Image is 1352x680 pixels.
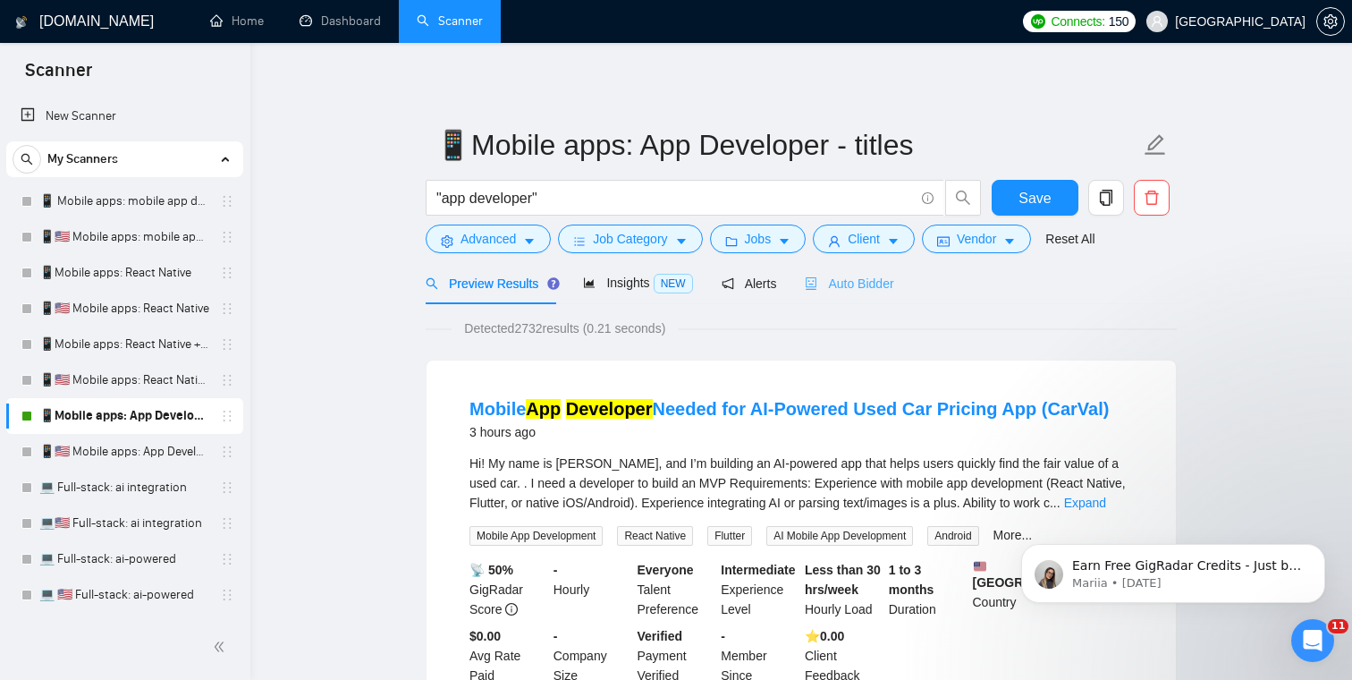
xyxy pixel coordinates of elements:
[220,230,234,244] span: holder
[1144,133,1167,157] span: edit
[39,327,209,362] a: 📱Mobile apps: React Native + AI integration
[39,434,209,470] a: 📱🇺🇸 Mobile apps: App Developer - titles
[6,98,243,134] li: New Scanner
[47,141,118,177] span: My Scanners
[466,560,550,619] div: GigRadar Score
[1089,190,1123,206] span: copy
[766,526,913,546] span: AI Mobile App Development
[717,560,801,619] div: Experience Level
[426,277,438,290] span: search
[1291,619,1334,662] iframe: Intercom live chat
[1316,14,1345,29] a: setting
[721,563,795,577] b: Intermediate
[220,552,234,566] span: holder
[11,57,106,95] span: Scanner
[654,274,693,293] span: NEW
[469,456,1126,510] span: Hi! My name is [PERSON_NAME], and I’m building an AI-powered app that helps users quickly find th...
[220,516,234,531] span: holder
[1051,12,1104,31] span: Connects:
[558,225,702,253] button: barsJob Categorycaret-down
[848,229,880,249] span: Client
[638,563,694,577] b: Everyone
[721,629,725,643] b: -
[1050,496,1060,510] span: ...
[725,234,738,248] span: folder
[801,560,885,619] div: Hourly Load
[469,454,1133,513] div: Hi! My name is Andrea, and I’m building an AI-powered app that helps users quickly find the fair ...
[39,470,209,506] a: 💻 Full-stack: ai integration
[593,229,667,249] span: Job Category
[566,399,653,419] mark: Developer
[573,234,586,248] span: bars
[469,629,501,643] b: $0.00
[210,13,264,29] a: homeHome
[1109,12,1128,31] span: 150
[1134,180,1170,216] button: delete
[992,180,1078,216] button: Save
[617,526,693,546] span: React Native
[469,421,1109,443] div: 3 hours ago
[927,526,978,546] span: Android
[39,219,209,255] a: 📱🇺🇸 Mobile apps: mobile app developer
[634,560,718,619] div: Talent Preference
[1031,14,1045,29] img: upwork-logo.png
[15,8,28,37] img: logo
[39,577,209,613] a: 💻 🇺🇸 Full-stack: ai-powered
[1317,14,1344,29] span: setting
[436,187,914,209] input: Search Freelance Jobs...
[974,560,986,573] img: 🇺🇸
[220,302,234,316] span: holder
[778,234,790,248] span: caret-down
[707,526,752,546] span: Flutter
[300,13,381,29] a: dashboardDashboard
[828,234,841,248] span: user
[469,399,1109,419] a: MobileApp DeveloperNeeded for AI-Powered Used Car Pricing App (CarVal)
[1316,7,1345,36] button: setting
[885,560,969,619] div: Duration
[435,123,1140,167] input: Scanner name...
[1018,187,1051,209] span: Save
[1328,619,1348,633] span: 11
[922,192,934,204] span: info-circle
[13,145,41,174] button: search
[39,291,209,327] a: 📱🇺🇸 Mobile apps: React Native
[220,445,234,459] span: holder
[417,13,483,29] a: searchScanner
[39,362,209,398] a: 📱🇺🇸 Mobile apps: React Native + AI integration
[957,229,996,249] span: Vendor
[220,409,234,423] span: holder
[39,613,209,649] a: 💻 Full-stack: ai mvp development
[805,277,817,290] span: robot
[213,638,231,656] span: double-left
[994,506,1352,632] iframe: Intercom notifications message
[39,506,209,541] a: 💻🇺🇸 Full-stack: ai integration
[545,276,562,292] div: Tooltip anchor
[426,225,551,253] button: settingAdvancedcaret-down
[922,225,1031,253] button: idcardVendorcaret-down
[21,98,229,134] a: New Scanner
[638,629,683,643] b: Verified
[469,526,603,546] span: Mobile App Development
[39,255,209,291] a: 📱Mobile apps: React Native
[710,225,807,253] button: folderJobscaret-down
[220,194,234,208] span: holder
[887,234,900,248] span: caret-down
[805,276,893,291] span: Auto Bidder
[441,234,453,248] span: setting
[973,560,1107,590] b: [GEOGRAPHIC_DATA]
[220,337,234,352] span: holder
[13,153,40,166] span: search
[526,399,561,419] mark: App
[946,190,980,206] span: search
[39,398,209,434] a: 📱Mobile apps: App Developer - titles
[553,563,558,577] b: -
[452,319,678,338] span: Detected 2732 results (0.21 seconds)
[505,603,518,616] span: info-circle
[1045,229,1094,249] a: Reset All
[469,563,513,577] b: 📡 50%
[523,234,536,248] span: caret-down
[889,563,934,597] b: 1 to 3 months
